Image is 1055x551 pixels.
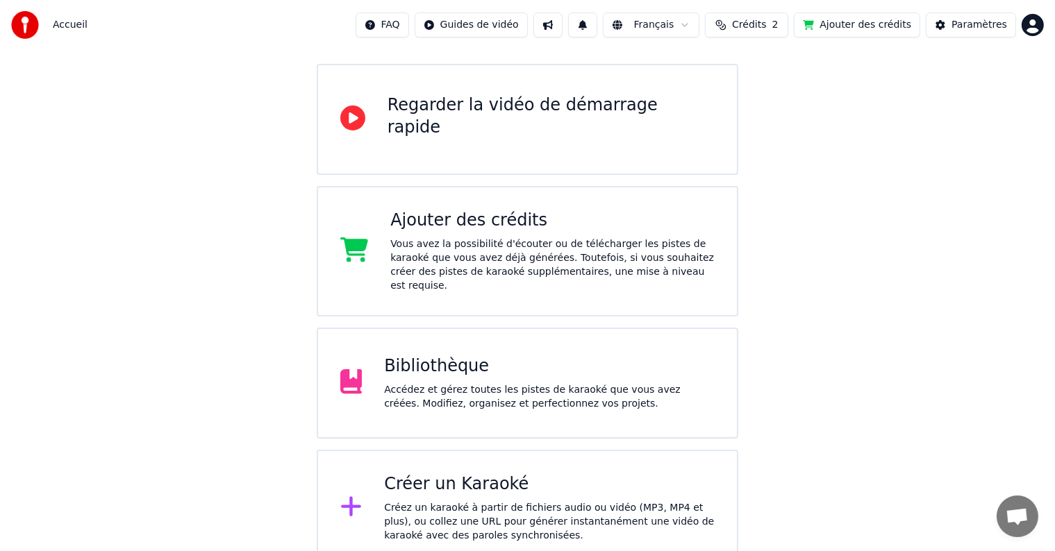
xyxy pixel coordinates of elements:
span: 2 [772,18,779,32]
span: Accueil [53,18,88,32]
img: youka [11,11,39,39]
div: Vous avez la possibilité d'écouter ou de télécharger les pistes de karaoké que vous avez déjà gén... [390,237,715,293]
div: Bibliothèque [384,355,715,378]
div: Regarder la vidéo de démarrage rapide [388,94,715,139]
div: Accédez et gérez toutes les pistes de karaoké que vous avez créées. Modifiez, organisez et perfec... [384,383,715,411]
nav: breadcrumb [53,18,88,32]
div: Paramètres [952,18,1007,32]
button: Guides de vidéo [415,12,528,37]
button: Crédits2 [705,12,788,37]
button: FAQ [356,12,409,37]
button: Ajouter des crédits [794,12,920,37]
span: Crédits [732,18,766,32]
div: Créer un Karaoké [384,473,715,495]
button: Paramètres [926,12,1016,37]
a: Ouvrir le chat [997,495,1038,537]
div: Ajouter des crédits [390,210,715,232]
div: Créez un karaoké à partir de fichiers audio ou vidéo (MP3, MP4 et plus), ou collez une URL pour g... [384,501,715,543]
